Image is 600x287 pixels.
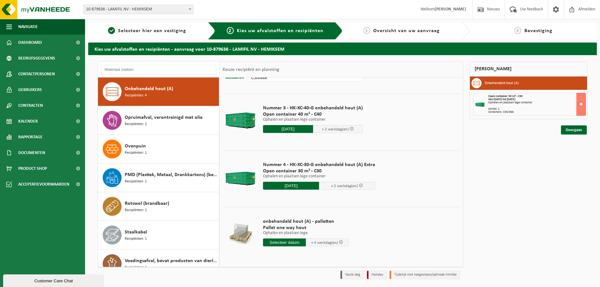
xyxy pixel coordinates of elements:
span: Dashboard [18,35,42,50]
span: Recipiënten: 1 [125,236,147,242]
span: Rapportage [18,129,43,145]
h2: Kies uw afvalstoffen en recipiënten - aanvraag voor 10-879638 - LAMIFIL NV - HEMIKSEM [88,43,597,55]
p: Ophalen en plaatsen lege [263,231,349,235]
span: 3 [363,27,370,34]
span: Recipiënten: 4 [125,93,147,99]
span: Acceptatievoorwaarden [18,176,69,192]
input: Materiaal zoeken [101,65,216,74]
button: PMD (Plastiek, Metaal, Drankkartons) (bedrijven) Recipiënten: 1 [98,164,219,192]
span: Kalender [18,113,38,129]
span: Rotswol (brandbaar) [125,200,169,207]
span: + 2 werkdag(en) [331,184,358,188]
span: PMD (Plastiek, Metaal, Drankkartons) (bedrijven) [125,171,217,179]
iframe: chat widget [3,273,105,287]
li: Tijdelijk niet toegestaan/période limitée [390,271,460,279]
span: Contracten [18,98,43,113]
span: Recipiënten: 1 [125,179,147,185]
button: Ovenpuin Recipiënten: 1 [98,135,219,164]
strong: [PERSON_NAME] [435,7,466,12]
span: Onbehandeld hout (A) [125,85,173,93]
span: Bedrijfsgegevens [18,50,55,66]
span: + 2 werkdag(en) [322,127,349,131]
span: Nummer 3 - HK-XC-40-G onbehandeld hout (A) [263,105,363,111]
span: 1 [108,27,115,34]
span: 10-879638 - LAMIFIL NV - HEMIKSEM [83,5,193,14]
span: Kies uw afvalstoffen en recipiënten [237,28,323,33]
span: Annuleren [226,76,244,80]
p: Ophalen en plaatsen lege container [263,174,375,179]
span: Pallet one way hout [263,225,349,231]
span: + 4 werkdag(en) [311,241,338,245]
h3: Onbehandeld hout (A) [485,78,519,88]
input: Selecteer datum [263,238,306,246]
span: Open container 30 m³ - C30 [263,168,375,174]
a: 1Selecteer hier een vestiging [91,27,203,35]
span: Voedingsafval, bevat producten van dierlijke oorsprong, onverpakt, categorie 3 [125,257,217,265]
span: onbehandeld hout (A) - palletten [263,218,349,225]
div: Containers: C30/888 [488,111,586,114]
button: Opruimafval, verontreinigd met olie Recipiënten: 2 [98,106,219,135]
div: Aantal: 1 [488,107,586,111]
span: Open container 30 m³ - C30 [488,95,523,98]
span: Bevestiging [524,28,552,33]
span: Documenten [18,145,45,161]
span: Recipiënten: 1 [125,207,147,213]
button: Onbehandeld hout (A) Recipiënten: 4 [98,77,219,106]
li: Vaste dag [340,271,364,279]
span: Recipiënten: 1 [125,265,147,271]
span: Gebruikers [18,82,42,98]
span: Overzicht van uw aanvraag [373,28,440,33]
span: Navigatie [18,19,38,35]
div: Keuze recipiënt en planning [220,62,283,77]
input: Selecteer datum [263,125,313,133]
a: Doorgaan [561,125,587,135]
button: Annuleren [225,73,244,82]
button: Rotswol (brandbaar) Recipiënten: 1 [98,192,219,221]
span: Ovenpuin [125,142,146,150]
p: Ophalen en plaatsen lege container [263,118,363,122]
span: Nummer 4 - HK-XC-30-G onbehandeld hout (A) Extra [263,162,375,168]
span: Contactpersonen [18,66,55,82]
input: Selecteer datum [263,182,319,190]
span: 2 [227,27,234,34]
button: Voedingsafval, bevat producten van dierlijke oorsprong, onverpakt, categorie 3 Recipiënten: 1 [98,250,219,278]
strong: Van [DATE] tot [DATE] [488,98,515,101]
span: Recipiënten: 2 [125,121,147,127]
button: Staalkabel Recipiënten: 1 [98,221,219,250]
input: bv. C10-005 [248,73,363,82]
span: Opruimafval, verontreinigd met olie [125,114,203,121]
li: Holiday [367,271,386,279]
span: Open container 40 m³ - C40 [263,111,363,118]
span: Recipiënten: 1 [125,150,147,156]
div: [PERSON_NAME] [470,61,587,77]
span: Product Shop [18,161,47,176]
div: Ophalen en plaatsen lege container [488,101,586,104]
span: Selecteer hier een vestiging [118,28,186,33]
span: 4 [514,27,521,34]
span: Staalkabel [125,228,147,236]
